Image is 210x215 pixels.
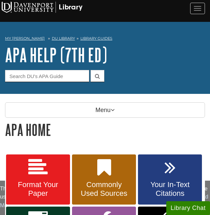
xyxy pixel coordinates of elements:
a: Your In-Text Citations [138,154,202,205]
a: Library Guides [80,36,112,41]
a: Format Your Paper [6,154,70,205]
img: Davenport University Logo [2,2,82,13]
a: My [PERSON_NAME] [5,36,45,41]
h1: APA Home [5,121,205,138]
span: Format Your Paper [11,180,65,198]
input: Search DU's APA Guide [5,70,89,82]
span: Your In-Text Citations [143,180,197,198]
a: DU Library [52,36,75,41]
span: Commonly Used Sources [77,180,131,198]
p: Menu [5,102,205,118]
a: Commonly Used Sources [72,154,136,205]
button: Library Chat [166,201,210,215]
a: APA Help (7th Ed) [5,44,107,65]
